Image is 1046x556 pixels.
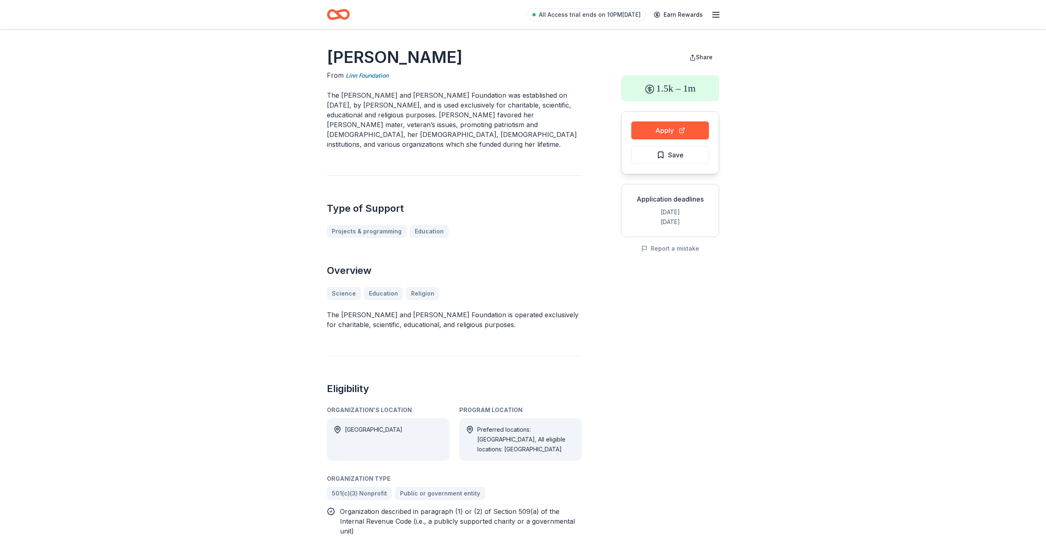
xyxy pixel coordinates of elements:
[628,194,712,204] div: Application deadlines
[327,202,582,215] h2: Type of Support
[641,244,699,253] button: Report a mistake
[327,405,449,415] div: Organization's Location
[327,382,582,395] h2: Eligibility
[327,264,582,277] h2: Overview
[346,71,389,81] a: Linn Foundation
[340,507,575,535] span: Organization described in paragraph (1) or (2) of Section 509(a) of the Internal Revenue Code (i....
[327,46,582,69] h1: [PERSON_NAME]
[631,121,709,139] button: Apply
[631,146,709,164] button: Save
[527,8,646,21] a: All Access trial ends on 10PM[DATE]
[327,310,582,330] p: The [PERSON_NAME] and [PERSON_NAME] Foundation is operated exclusively for charitable, scientific...
[327,474,582,484] div: Organization Type
[683,49,719,65] button: Share
[459,405,582,415] div: Program Location
[649,7,708,22] a: Earn Rewards
[621,75,719,101] div: 1.5k – 1m
[345,425,402,454] div: [GEOGRAPHIC_DATA]
[628,207,712,217] div: [DATE]
[628,217,712,227] div: [DATE]
[327,70,582,81] div: From
[327,90,582,149] p: The [PERSON_NAME] and [PERSON_NAME] Foundation was established on [DATE], by [PERSON_NAME], and i...
[668,150,684,160] span: Save
[327,5,350,24] a: Home
[696,54,713,61] span: Share
[539,10,641,20] span: All Access trial ends on 10PM[DATE]
[477,425,575,454] div: Preferred locations: [GEOGRAPHIC_DATA], All eligible locations: [GEOGRAPHIC_DATA]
